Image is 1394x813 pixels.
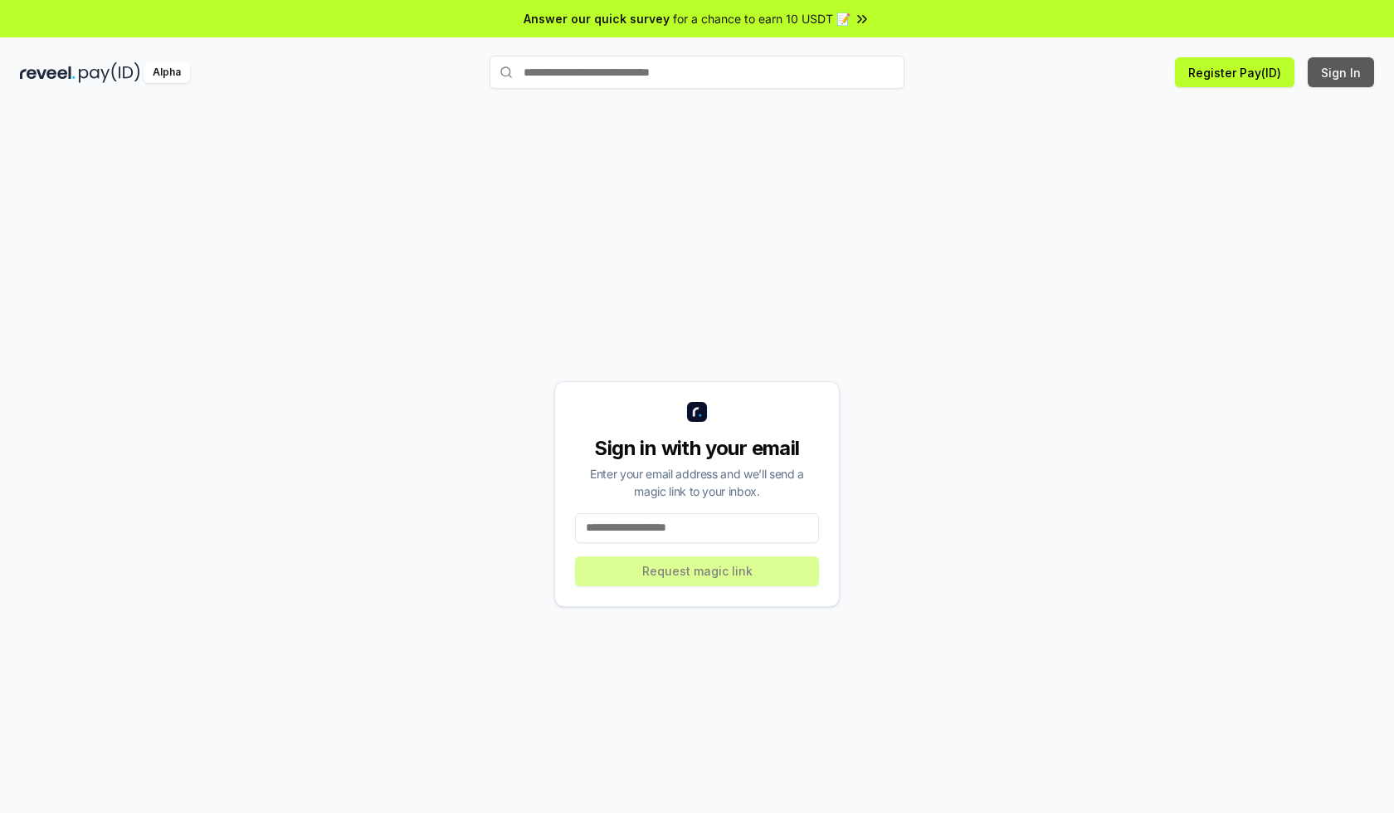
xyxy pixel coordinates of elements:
div: Alpha [144,62,190,83]
div: Sign in with your email [575,435,819,462]
div: Enter your email address and we’ll send a magic link to your inbox. [575,465,819,500]
span: for a chance to earn 10 USDT 📝 [673,10,851,27]
button: Sign In [1308,57,1374,87]
img: pay_id [79,62,140,83]
img: logo_small [687,402,707,422]
span: Answer our quick survey [524,10,670,27]
img: reveel_dark [20,62,76,83]
button: Register Pay(ID) [1175,57,1294,87]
